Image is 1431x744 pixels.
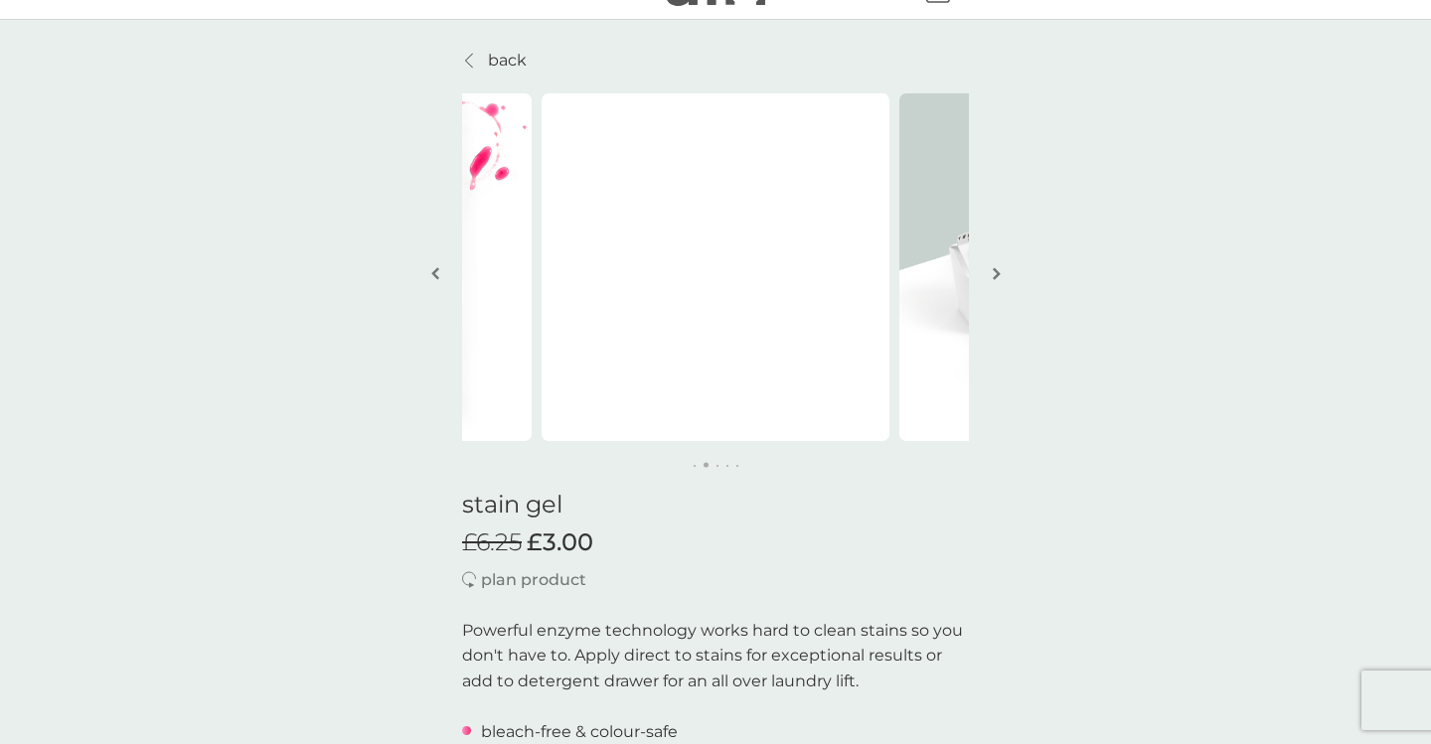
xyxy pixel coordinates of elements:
[462,491,969,520] h1: stain gel
[481,567,586,593] p: plan product
[431,266,439,281] img: left-arrow.svg
[462,618,969,694] p: Powerful enzyme technology works hard to clean stains so you don't have to. Apply direct to stain...
[488,48,527,74] p: back
[462,528,522,557] span: £6.25
[462,48,527,74] a: back
[527,528,593,557] span: £3.00
[993,266,1001,281] img: right-arrow.svg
